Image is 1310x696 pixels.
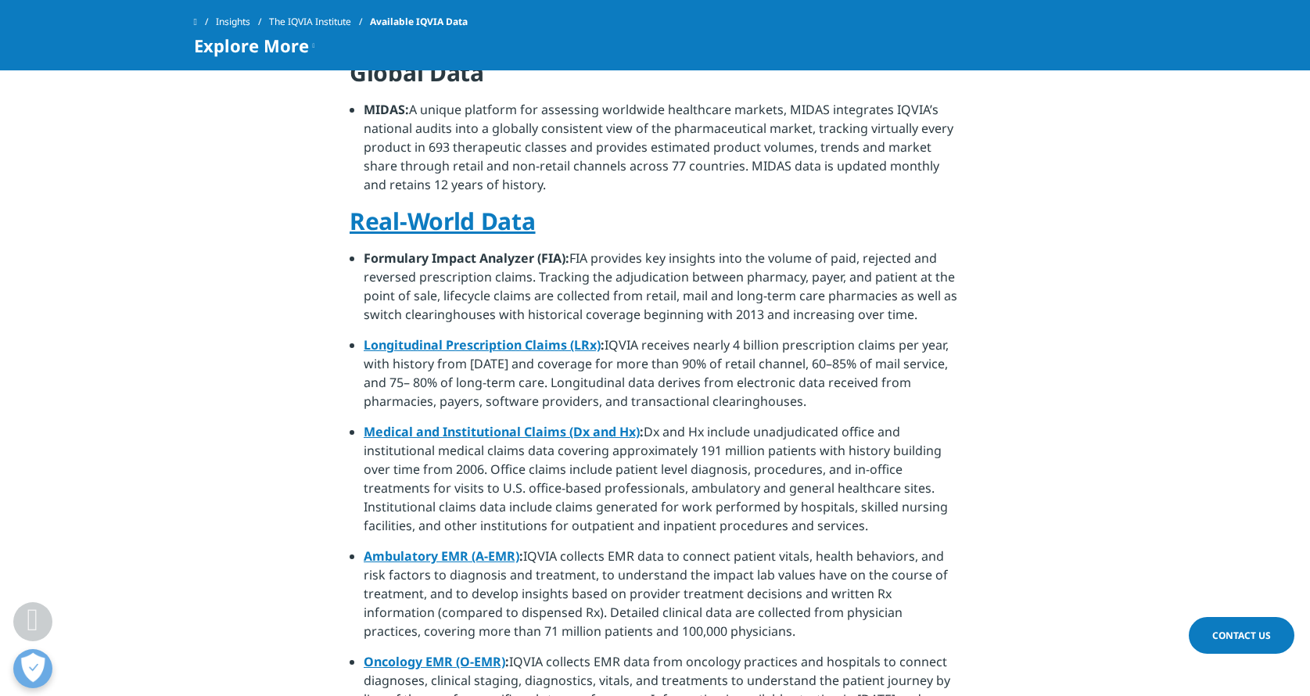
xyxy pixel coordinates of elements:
[350,57,960,100] h4: Global Data
[364,100,960,206] li: A unique platform for assessing worldwide healthcare markets, MIDAS integrates IQVIA’s national a...
[364,101,409,118] strong: MIDAS:
[364,336,601,353] a: Longitudinal Prescription Claims (LRx)
[370,8,468,36] span: Available IQVIA Data
[350,205,536,237] a: Real-World Data
[364,249,960,335] li: FIA provides key insights into the volume of paid, rejected and reversed prescription claims. Tra...
[364,547,519,565] a: Ambulatory EMR (A-EMR)
[194,36,309,55] span: Explore More
[364,423,644,440] strong: :
[364,249,569,267] strong: Formulary Impact Analyzer (FIA):
[269,8,370,36] a: The IQVIA Institute
[364,547,523,565] strong: :
[364,653,505,670] a: Oncology EMR (O-EMR)
[364,547,960,652] li: IQVIA collects EMR data to connect patient vitals, health behaviors, and risk factors to diagnosi...
[13,649,52,688] button: Open Preferences
[364,422,960,547] li: Dx and Hx include unadjudicated office and institutional medical claims data covering approximate...
[364,423,640,440] a: Medical and Institutional Claims (Dx and Hx)
[364,335,960,422] li: IQVIA receives nearly 4 billion prescription claims per year, with history from [DATE] and covera...
[1212,629,1271,642] span: Contact Us
[364,653,509,670] strong: :
[1189,617,1294,654] a: Contact Us
[216,8,269,36] a: Insights
[364,336,605,353] strong: :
